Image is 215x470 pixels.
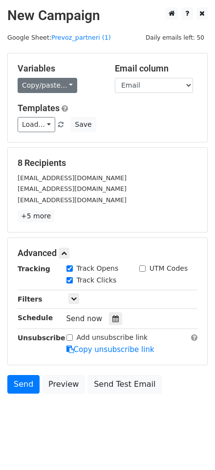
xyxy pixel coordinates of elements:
label: UTM Codes [150,263,188,274]
a: Send [7,375,40,394]
button: Save [70,117,96,132]
a: Prevoz_partneri (1) [51,34,111,41]
h5: Variables [18,63,100,74]
a: Send Test Email [87,375,162,394]
strong: Schedule [18,314,53,322]
strong: Unsubscribe [18,334,65,342]
h5: Advanced [18,248,197,258]
strong: Filters [18,295,43,303]
h2: New Campaign [7,7,208,24]
span: Daily emails left: 50 [142,32,208,43]
label: Add unsubscribe link [77,332,148,343]
iframe: Chat Widget [166,423,215,470]
small: [EMAIL_ADDRESS][DOMAIN_NAME] [18,174,127,182]
a: Copy/paste... [18,78,77,93]
a: Preview [42,375,85,394]
a: Templates [18,103,60,113]
a: Copy unsubscribe link [66,345,154,354]
small: [EMAIL_ADDRESS][DOMAIN_NAME] [18,196,127,204]
label: Track Opens [77,263,119,274]
small: [EMAIL_ADDRESS][DOMAIN_NAME] [18,185,127,192]
a: Daily emails left: 50 [142,34,208,41]
small: Google Sheet: [7,34,111,41]
a: +5 more [18,210,54,222]
a: Load... [18,117,55,132]
span: Send now [66,314,103,323]
h5: Email column [115,63,197,74]
h5: 8 Recipients [18,158,197,168]
label: Track Clicks [77,275,117,285]
strong: Tracking [18,265,50,273]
